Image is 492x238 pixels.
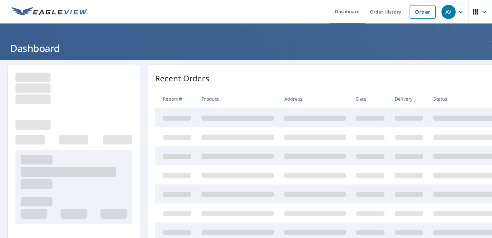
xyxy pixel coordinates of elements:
[279,89,351,108] th: Address
[196,89,279,108] th: Product
[155,73,209,84] p: Recent Orders
[441,5,456,19] div: AV
[12,7,88,17] img: EV Logo
[410,5,436,19] a: Order
[390,89,428,108] th: Delivery
[155,89,196,108] th: Report #
[8,42,484,55] h1: Dashboard
[351,89,390,108] th: Date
